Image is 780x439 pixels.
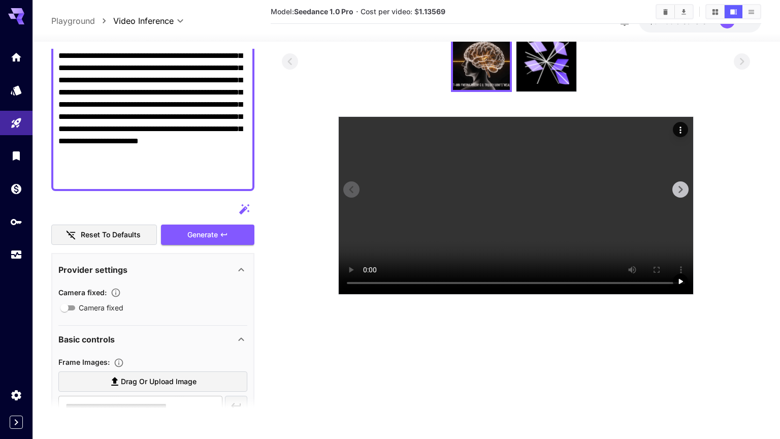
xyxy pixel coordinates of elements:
span: Frame Images : [58,358,110,366]
button: Reset to defaults [51,225,157,245]
div: Actions [673,122,688,137]
label: Drag or upload image [58,371,247,392]
button: Expand sidebar [10,416,23,429]
div: Provider settings [58,258,247,282]
span: credits left [676,17,711,25]
button: Show videos in list view [742,5,760,18]
div: Show videos in grid viewShow videos in video viewShow videos in list view [705,4,761,19]
button: Show videos in grid view [706,5,724,18]
div: Settings [10,389,22,401]
div: Library [10,149,22,162]
p: Provider settings [58,264,127,276]
span: Camera fixed : [58,288,107,297]
button: Generate [161,225,254,245]
div: Basic controls [58,327,247,352]
p: Basic controls [58,333,115,346]
div: Wallet [10,182,22,195]
span: Generate [187,229,218,241]
div: Home [10,51,22,64]
nav: breadcrumb [51,15,113,27]
b: Seedance 1.0 Pro [294,7,353,16]
span: Cost per video: $ [361,7,445,16]
p: · [356,6,359,18]
div: Play video [673,274,688,289]
div: Playground [10,117,22,130]
div: API Keys [10,215,22,228]
img: +AAAAAElFTkSuQmCC [453,33,510,90]
button: Upload frame images. [110,358,128,368]
div: Clear videosDownload All [656,4,694,19]
span: Camera fixed [79,302,123,313]
span: Video Inference [113,15,174,27]
div: Models [10,84,22,97]
span: Drag or upload image [121,375,197,388]
button: Download All [675,5,693,18]
span: $52.00 [649,17,676,25]
div: Usage [10,248,22,261]
button: Show videos in video view [725,5,742,18]
a: Playground [51,15,95,27]
b: 1.13569 [419,7,445,16]
span: Model: [271,7,353,16]
button: Clear videos [657,5,674,18]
